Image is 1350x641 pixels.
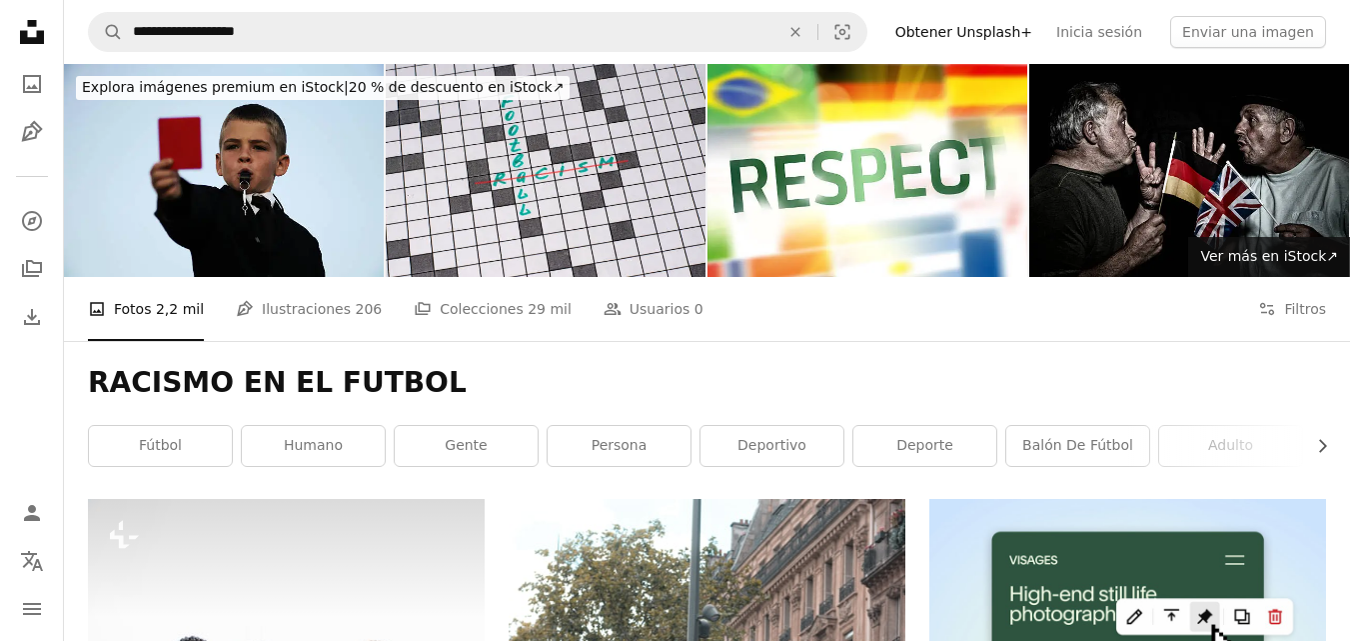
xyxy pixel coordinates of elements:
img: Respeto por escrito sobre fondo abstracto flags [707,64,1027,277]
button: Menú [12,589,52,629]
button: Buscar en Unsplash [89,13,123,51]
a: Usuarios 0 [604,277,703,341]
a: adulto [1159,426,1302,466]
span: 206 [355,298,382,320]
a: balón de fútbol [1006,426,1149,466]
a: deporte [853,426,996,466]
img: Hombres luchando-british vs. alemán [1029,64,1349,277]
a: Fotos [12,64,52,104]
a: Obtener Unsplash+ [883,16,1044,48]
img: Fútbol de racismo. Texto en crucigrama. Letras verdes [386,64,705,277]
span: 20 % de descuento en iStock ↗ [82,79,564,95]
a: Iniciar sesión / Registrarse [12,493,52,533]
a: Ilustraciones [12,112,52,152]
button: Idioma [12,541,52,581]
button: desplazar lista a la derecha [1304,426,1326,466]
a: Explora imágenes premium en iStock|20 % de descuento en iStock↗ [64,64,582,112]
form: Encuentra imágenes en todo el sitio [88,12,867,52]
a: Humano [242,426,385,466]
a: Colecciones [12,249,52,289]
a: Colecciones 29 mil [414,277,572,341]
button: Búsqueda visual [818,13,866,51]
button: Enviar una imagen [1170,16,1326,48]
a: persona [548,426,690,466]
span: 0 [694,298,703,320]
span: Ver más en iStock ↗ [1200,248,1338,264]
h1: RACISMO EN EL FUTBOL [88,365,1326,401]
a: Explorar [12,201,52,241]
a: gente [395,426,538,466]
a: deportivo [700,426,843,466]
span: 29 mil [528,298,572,320]
button: Filtros [1258,277,1326,341]
a: Inicia sesión [1044,16,1154,48]
img: No sopa para usted (ilegal de negocios [64,64,384,277]
button: Borrar [773,13,817,51]
span: Explora imágenes premium en iStock | [82,79,349,95]
a: Historial de descargas [12,297,52,337]
a: Ver más en iStock↗ [1188,237,1350,277]
a: fútbol [89,426,232,466]
a: Ilustraciones 206 [236,277,382,341]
